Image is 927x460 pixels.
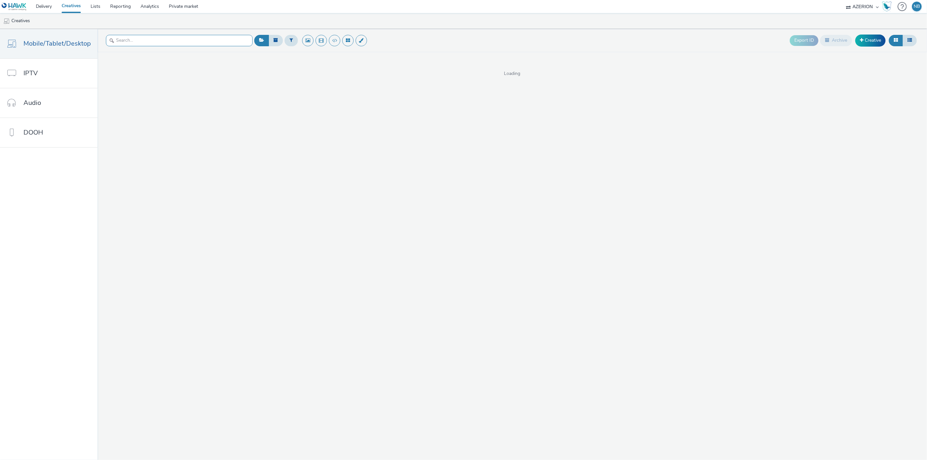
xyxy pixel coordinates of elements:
button: Table [903,35,917,46]
img: Hawk Academy [882,1,892,12]
img: mobile [3,18,10,24]
button: Archive [820,35,852,46]
span: Mobile/Tablet/Desktop [23,39,91,48]
a: Hawk Academy [882,1,894,12]
button: Export ID [790,35,818,46]
span: DOOH [23,128,43,137]
span: IPTV [23,68,38,78]
button: Grid [889,35,903,46]
a: Creative [855,35,886,46]
img: undefined Logo [2,3,27,11]
span: Loading [97,70,927,77]
div: NB [914,2,920,11]
input: Search... [106,35,253,46]
span: Audio [23,98,41,108]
